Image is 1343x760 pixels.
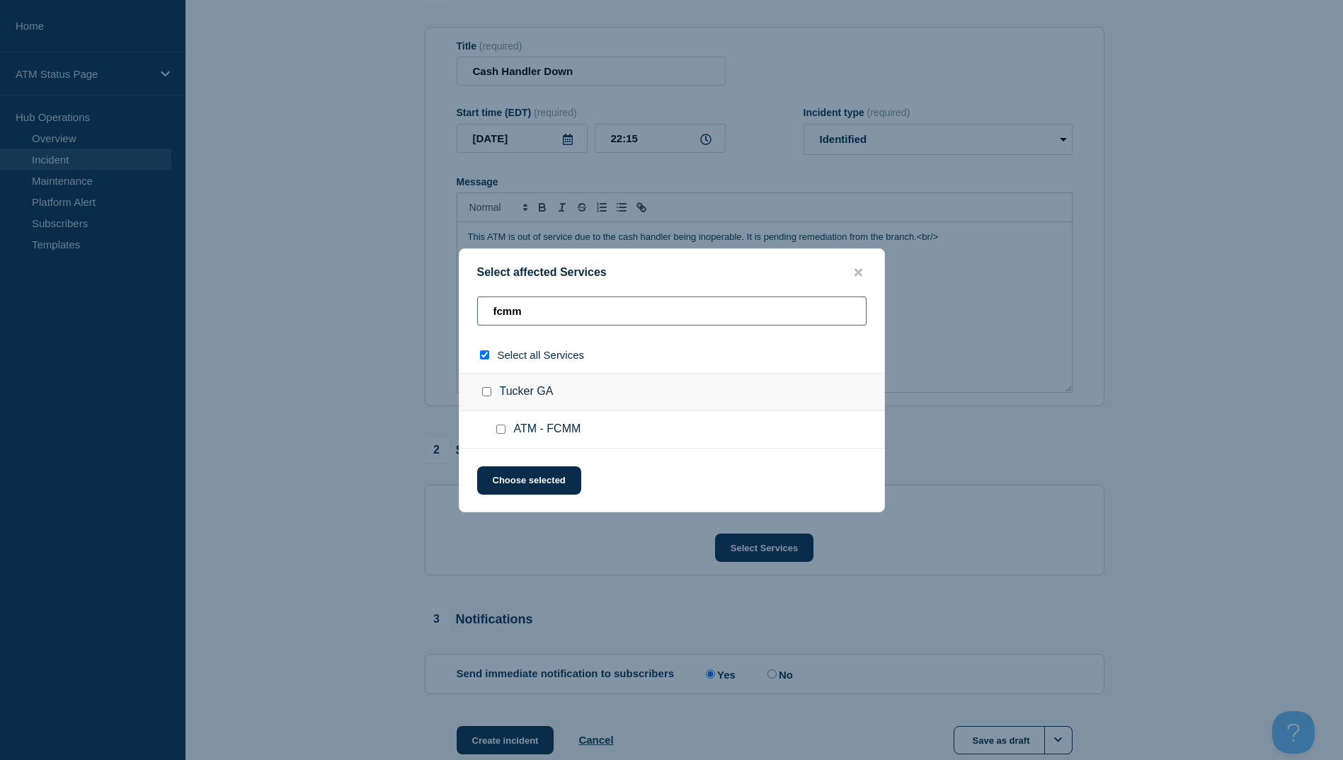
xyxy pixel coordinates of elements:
input: Tucker GA checkbox [482,387,491,396]
span: Select all Services [498,349,585,361]
div: Select affected Services [459,266,884,280]
span: ATM - FCMM [514,422,581,437]
div: Tucker GA [459,373,884,411]
button: Choose selected [477,466,581,495]
input: Search [477,296,867,326]
button: close button [850,266,867,280]
input: select all checkbox [480,350,489,359]
input: ATM - FCMM checkbox [496,425,505,434]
